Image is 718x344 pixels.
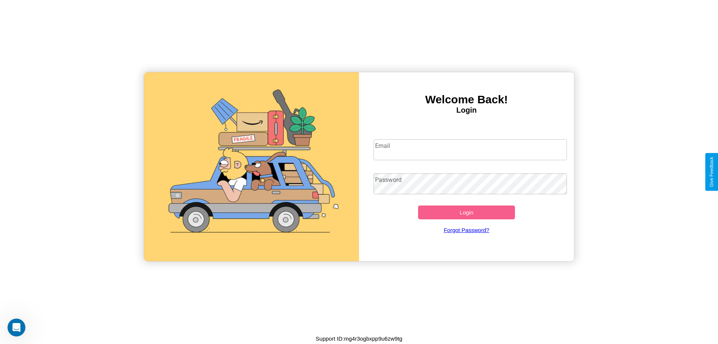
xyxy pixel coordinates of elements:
img: gif [144,72,359,261]
h3: Welcome Back! [359,93,574,106]
a: Forgot Password? [370,219,564,241]
iframe: Intercom live chat [7,319,25,337]
p: Support ID: mg4r3ogbxpp9u6zw9tg [316,334,402,344]
h4: Login [359,106,574,115]
div: Give Feedback [709,157,714,187]
button: Login [418,206,515,219]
